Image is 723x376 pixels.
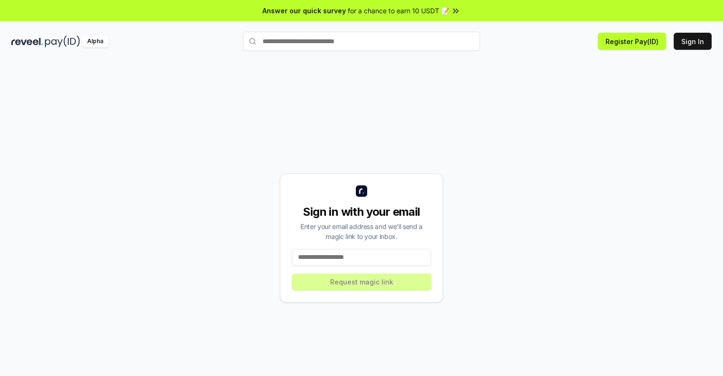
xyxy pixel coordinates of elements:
div: Enter your email address and we’ll send a magic link to your inbox. [292,221,431,241]
img: pay_id [45,36,80,47]
img: reveel_dark [11,36,43,47]
div: Sign in with your email [292,204,431,220]
img: logo_small [356,185,367,197]
span: Answer our quick survey [262,6,346,16]
button: Register Pay(ID) [598,33,666,50]
div: Alpha [82,36,108,47]
span: for a chance to earn 10 USDT 📝 [348,6,449,16]
button: Sign In [674,33,712,50]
